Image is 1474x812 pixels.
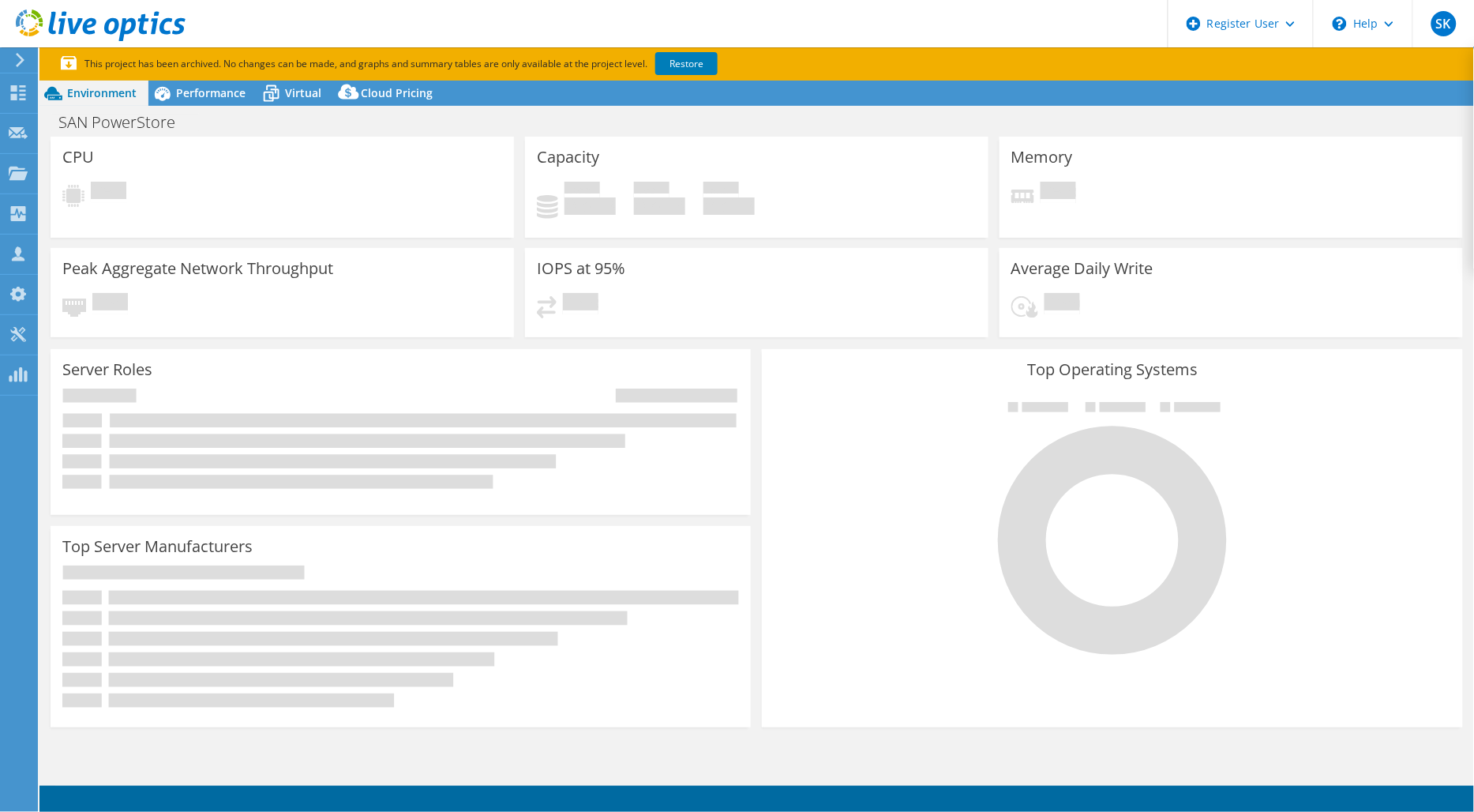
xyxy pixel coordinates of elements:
[285,85,321,100] span: Virtual
[361,85,433,100] span: Cloud Pricing
[92,293,128,314] span: Pending
[703,182,739,197] span: Total
[51,114,200,131] h1: SAN PowerStore
[67,85,137,100] span: Environment
[537,260,625,277] h3: IOPS at 95%
[1011,260,1153,277] h3: Average Daily Write
[564,182,600,197] span: Used
[703,197,755,215] h4: 0 GiB
[1041,182,1076,203] span: Pending
[634,197,685,215] h4: 0 GiB
[1333,17,1347,31] svg: \n
[1431,11,1457,36] span: SK
[91,182,126,203] span: Pending
[62,260,333,277] h3: Peak Aggregate Network Throughput
[61,55,835,73] p: This project has been archived. No changes can be made, and graphs and summary tables are only av...
[1011,148,1073,166] h3: Memory
[774,361,1450,378] h3: Top Operating Systems
[563,293,598,314] span: Pending
[634,182,669,197] span: Free
[62,538,253,555] h3: Top Server Manufacturers
[62,361,152,378] h3: Server Roles
[655,52,718,75] a: Restore
[1045,293,1080,314] span: Pending
[176,85,246,100] span: Performance
[564,197,616,215] h4: 0 GiB
[537,148,599,166] h3: Capacity
[62,148,94,166] h3: CPU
